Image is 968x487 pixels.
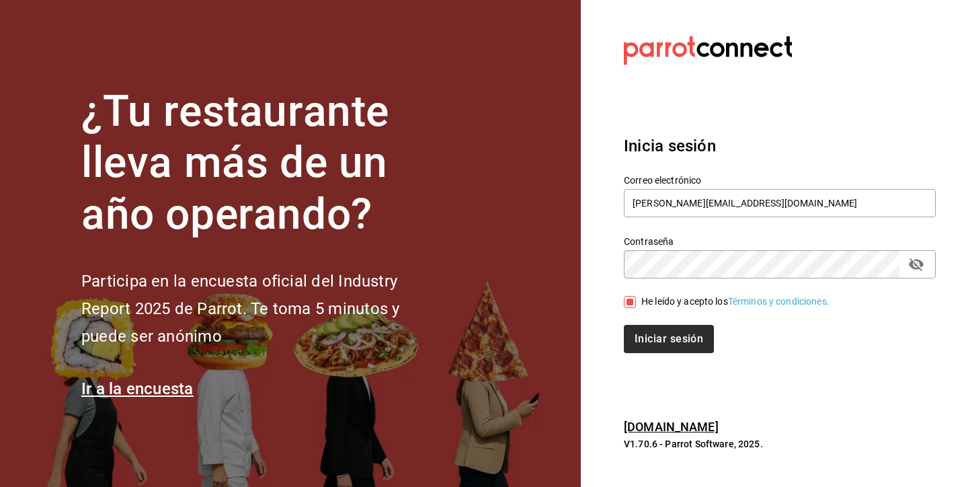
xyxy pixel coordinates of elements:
h2: Participa en la encuesta oficial del Industry Report 2025 de Parrot. Te toma 5 minutos y puede se... [81,268,444,350]
input: Ingresa tu correo electrónico [624,189,936,217]
a: Términos y condiciones. [728,296,830,307]
h3: Inicia sesión [624,134,936,158]
label: Contraseña [624,236,936,246]
a: [DOMAIN_NAME] [624,420,719,434]
label: Correo electrónico [624,175,936,184]
a: Ir a la encuesta [81,379,194,398]
p: V1.70.6 - Parrot Software, 2025. [624,437,936,451]
h1: ¿Tu restaurante lleva más de un año operando? [81,86,444,241]
button: passwordField [905,253,928,276]
div: He leído y acepto los [641,295,830,309]
button: Iniciar sesión [624,325,714,353]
